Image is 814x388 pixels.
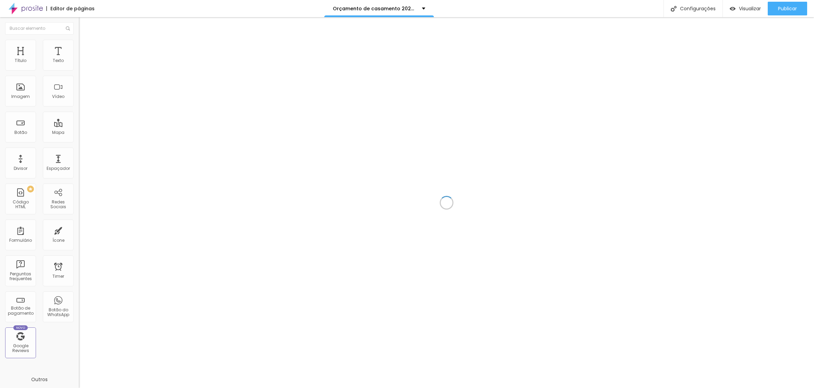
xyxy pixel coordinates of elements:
span: Publicar [778,6,797,11]
div: Código HTML [7,200,34,210]
div: Divisor [14,166,27,171]
img: Icone [66,26,70,30]
div: Título [15,58,26,63]
div: Espaçador [47,166,70,171]
p: Orçamento de casamento 2026 - Sem Recepção [333,6,417,11]
div: Botão [14,130,27,135]
img: view-1.svg [730,6,736,12]
div: Mapa [52,130,64,135]
div: Vídeo [52,94,64,99]
img: Icone [671,6,677,12]
div: Ícone [52,238,64,243]
div: Perguntas frequentes [7,272,34,281]
input: Buscar elemento [5,22,74,35]
div: Botão do WhatsApp [45,308,72,317]
span: Visualizar [739,6,761,11]
div: Editor de páginas [46,6,95,11]
div: Botão de pagamento [7,306,34,316]
button: Visualizar [723,2,768,15]
div: Novo [13,325,28,330]
div: Texto [53,58,64,63]
button: Publicar [768,2,807,15]
div: Imagem [11,94,30,99]
div: Redes Sociais [45,200,72,210]
div: Formulário [9,238,32,243]
div: Timer [52,274,64,279]
div: Google Reviews [7,343,34,353]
